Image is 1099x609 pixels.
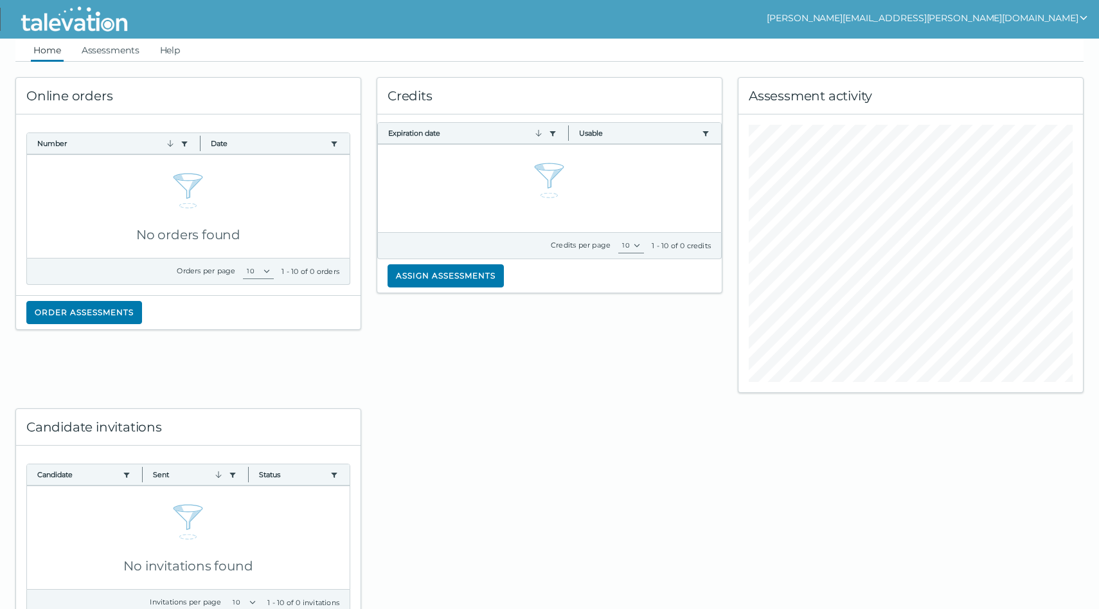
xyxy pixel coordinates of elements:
label: Orders per page [177,266,235,275]
div: 1 - 10 of 0 credits [652,241,711,251]
button: Expiration date [388,128,544,138]
div: 1 - 10 of 0 orders [281,266,339,277]
div: Assessment activity [738,78,1083,114]
button: Usable [579,128,697,138]
a: Assessments [79,39,142,62]
button: Order assessments [26,301,142,324]
label: Invitations per page [150,597,221,606]
span: No invitations found [123,558,253,574]
button: Column resize handle [564,119,573,147]
button: Sent [153,469,224,480]
button: Number [37,138,175,149]
div: Online orders [16,78,361,114]
div: Credits [377,78,722,114]
button: Status [259,469,325,480]
button: Column resize handle [244,460,253,488]
button: Candidate [37,469,118,480]
img: Talevation_Logo_Transparent_white.png [15,3,133,35]
label: Credits per page [551,241,611,250]
div: Candidate invitations [16,409,361,446]
a: Help [157,39,183,62]
button: Assign assessments [388,264,504,287]
span: No orders found [136,227,240,242]
div: 1 - 10 of 0 invitations [267,597,339,608]
button: Column resize handle [138,460,147,488]
button: Column resize handle [196,129,204,157]
a: Home [31,39,64,62]
button: Date [211,138,326,149]
button: show user actions [767,10,1089,26]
